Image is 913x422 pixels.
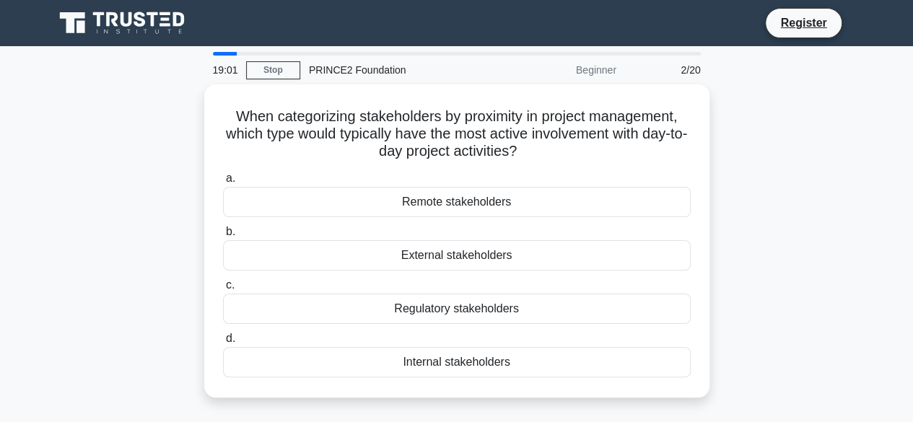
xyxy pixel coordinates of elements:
div: External stakeholders [223,240,691,271]
div: 2/20 [625,56,709,84]
h5: When categorizing stakeholders by proximity in project management, which type would typically hav... [222,107,692,161]
a: Stop [246,61,300,79]
div: Remote stakeholders [223,187,691,217]
span: a. [226,172,235,184]
div: Beginner [499,56,625,84]
div: Internal stakeholders [223,347,691,377]
div: 19:01 [204,56,246,84]
span: d. [226,332,235,344]
span: b. [226,225,235,237]
div: Regulatory stakeholders [223,294,691,324]
div: PRINCE2 Foundation [300,56,499,84]
span: c. [226,278,235,291]
a: Register [772,14,835,32]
